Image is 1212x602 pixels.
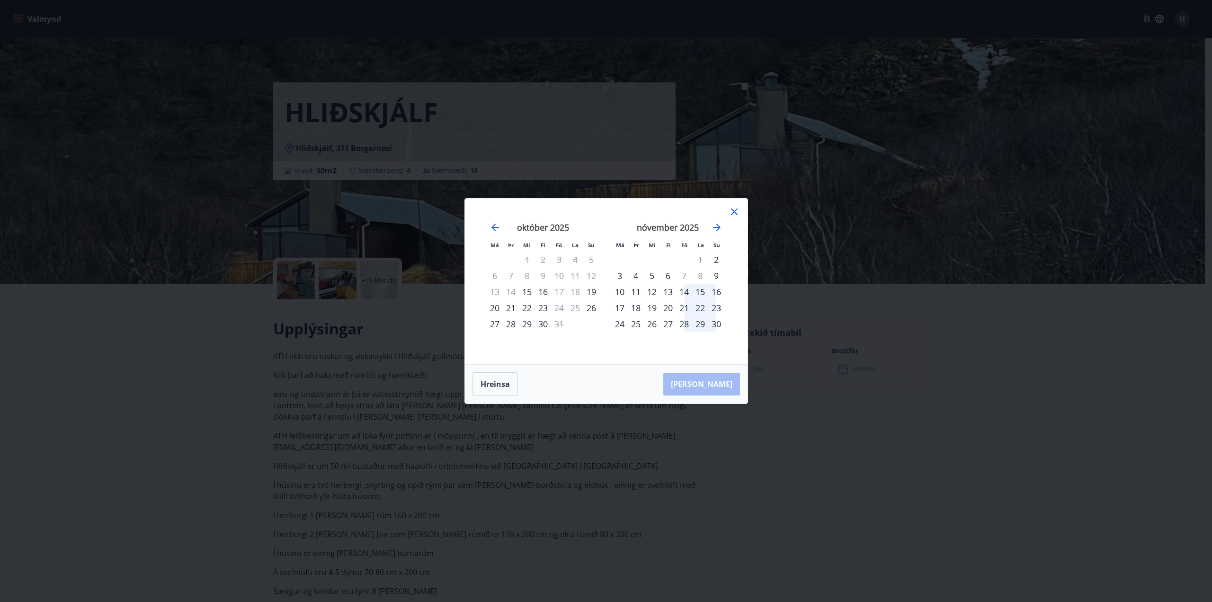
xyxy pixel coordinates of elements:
[503,284,519,300] td: Not available. þriðjudagur, 14. október 2025
[708,268,724,284] div: Aðeins innritun í boði
[708,268,724,284] td: Choose sunnudagur, 9. nóvember 2025 as your check-in date. It’s available.
[583,268,599,284] td: Not available. sunnudagur, 12. október 2025
[487,284,503,300] td: Not available. mánudagur, 13. október 2025
[487,300,503,316] td: Choose mánudagur, 20. október 2025 as your check-in date. It’s available.
[551,300,567,316] td: Not available. föstudagur, 24. október 2025
[681,242,687,249] small: Fö
[660,268,676,284] div: 6
[612,268,628,284] td: Choose mánudagur, 3. nóvember 2025 as your check-in date. It’s available.
[551,284,567,300] td: Not available. föstudagur, 17. október 2025
[692,268,708,284] td: Not available. laugardagur, 8. nóvember 2025
[519,268,535,284] td: Not available. miðvikudagur, 8. október 2025
[612,284,628,300] td: Choose mánudagur, 10. nóvember 2025 as your check-in date. It’s available.
[556,242,562,249] small: Fö
[519,316,535,332] td: Choose miðvikudagur, 29. október 2025 as your check-in date. It’s available.
[567,268,583,284] td: Not available. laugardagur, 11. október 2025
[628,300,644,316] td: Choose þriðjudagur, 18. nóvember 2025 as your check-in date. It’s available.
[541,242,545,249] small: Fi
[649,242,656,249] small: Mi
[503,300,519,316] div: 21
[583,284,599,300] td: Choose sunnudagur, 19. október 2025 as your check-in date. It’s available.
[708,284,724,300] div: 16
[503,268,519,284] td: Not available. þriðjudagur, 7. október 2025
[519,316,535,332] div: 29
[628,268,644,284] td: Choose þriðjudagur, 4. nóvember 2025 as your check-in date. It’s available.
[676,268,692,284] div: Aðeins útritun í boði
[644,300,660,316] div: 19
[588,242,595,249] small: Su
[472,372,518,396] button: Hreinsa
[535,268,551,284] td: Not available. fimmtudagur, 9. október 2025
[660,284,676,300] div: 13
[628,316,644,332] div: 25
[612,300,628,316] td: Choose mánudagur, 17. nóvember 2025 as your check-in date. It’s available.
[551,316,567,332] div: Aðeins útritun í boði
[676,316,692,332] td: Choose föstudagur, 28. nóvember 2025 as your check-in date. It’s available.
[503,316,519,332] td: Choose þriðjudagur, 28. október 2025 as your check-in date. It’s available.
[583,284,599,300] div: Aðeins innritun í boði
[503,316,519,332] div: 28
[708,284,724,300] td: Choose sunnudagur, 16. nóvember 2025 as your check-in date. It’s available.
[676,300,692,316] div: 21
[628,284,644,300] td: Choose þriðjudagur, 11. nóvember 2025 as your check-in date. It’s available.
[692,316,708,332] td: Choose laugardagur, 29. nóvember 2025 as your check-in date. It’s available.
[676,316,692,332] div: 28
[583,300,599,316] div: Aðeins innritun í boði
[660,316,676,332] div: 27
[519,300,535,316] td: Choose miðvikudagur, 22. október 2025 as your check-in date. It’s available.
[708,300,724,316] td: Choose sunnudagur, 23. nóvember 2025 as your check-in date. It’s available.
[628,284,644,300] div: 11
[660,316,676,332] td: Choose fimmtudagur, 27. nóvember 2025 as your check-in date. It’s available.
[503,300,519,316] td: Choose þriðjudagur, 21. október 2025 as your check-in date. It’s available.
[612,316,628,332] div: 24
[535,300,551,316] td: Choose fimmtudagur, 23. október 2025 as your check-in date. It’s available.
[697,242,704,249] small: La
[519,284,535,300] td: Choose miðvikudagur, 15. október 2025 as your check-in date. It’s available.
[567,284,583,300] td: Not available. laugardagur, 18. október 2025
[519,284,535,300] div: Aðeins innritun í boði
[508,242,514,249] small: Þr
[676,284,692,300] div: 14
[692,300,708,316] td: Choose laugardagur, 22. nóvember 2025 as your check-in date. It’s available.
[487,316,503,332] div: 27
[567,252,583,268] td: Not available. laugardagur, 4. október 2025
[487,316,503,332] td: Choose mánudagur, 27. október 2025 as your check-in date. It’s available.
[551,300,567,316] div: Aðeins útritun í boði
[490,222,501,233] div: Move backward to switch to the previous month.
[612,300,628,316] div: 17
[628,268,644,284] div: 4
[676,268,692,284] td: Not available. föstudagur, 7. nóvember 2025
[692,300,708,316] div: 22
[519,300,535,316] div: 22
[676,284,692,300] td: Choose föstudagur, 14. nóvember 2025 as your check-in date. It’s available.
[708,252,724,268] td: Choose sunnudagur, 2. nóvember 2025 as your check-in date. It’s available.
[476,210,736,353] div: Calendar
[637,222,699,233] strong: nóvember 2025
[612,268,628,284] div: 3
[713,242,720,249] small: Su
[519,252,535,268] td: Not available. miðvikudagur, 1. október 2025
[523,242,530,249] small: Mi
[572,242,579,249] small: La
[708,300,724,316] div: 23
[644,300,660,316] td: Choose miðvikudagur, 19. nóvember 2025 as your check-in date. It’s available.
[535,300,551,316] div: 23
[551,268,567,284] td: Not available. föstudagur, 10. október 2025
[583,252,599,268] td: Not available. sunnudagur, 5. október 2025
[644,268,660,284] div: 5
[517,222,569,233] strong: október 2025
[551,316,567,332] td: Not available. föstudagur, 31. október 2025
[660,268,676,284] td: Choose fimmtudagur, 6. nóvember 2025 as your check-in date. It’s available.
[487,300,503,316] div: 20
[490,242,499,249] small: Má
[535,284,551,300] td: Choose fimmtudagur, 16. október 2025 as your check-in date. It’s available.
[644,268,660,284] td: Choose miðvikudagur, 5. nóvember 2025 as your check-in date. It’s available.
[628,300,644,316] div: 18
[711,222,722,233] div: Move forward to switch to the next month.
[535,316,551,332] div: 30
[644,284,660,300] td: Choose miðvikudagur, 12. nóvember 2025 as your check-in date. It’s available.
[535,252,551,268] td: Not available. fimmtudagur, 2. október 2025
[551,252,567,268] td: Not available. föstudagur, 3. október 2025
[487,268,503,284] td: Not available. mánudagur, 6. október 2025
[692,284,708,300] td: Choose laugardagur, 15. nóvember 2025 as your check-in date. It’s available.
